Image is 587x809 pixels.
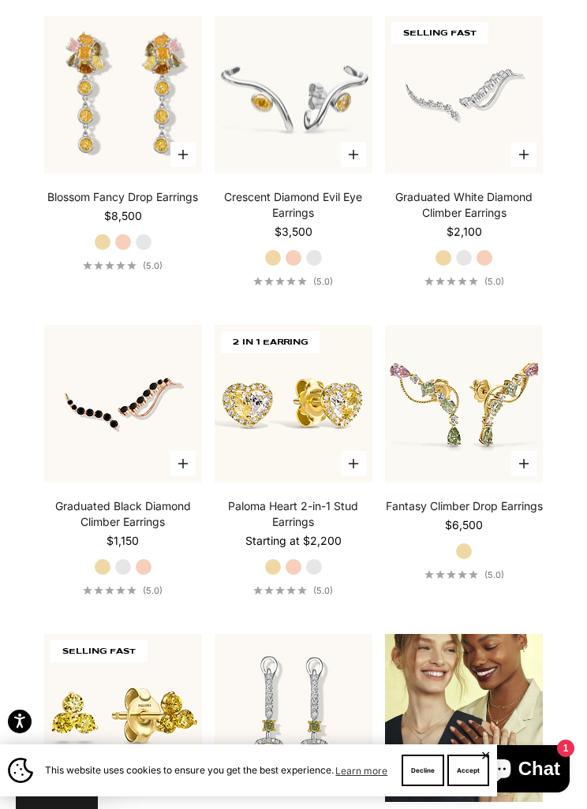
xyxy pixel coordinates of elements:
img: Cushion Cut Diamond Drop Earrings [215,634,372,792]
div: 5.0 out of 5.0 stars [83,261,136,270]
div: 5.0 out of 5.0 stars [253,586,307,595]
img: #WhiteGold [385,16,543,173]
div: 5.0 out of 5.0 stars [424,570,478,579]
img: #WhiteGold [44,16,202,173]
span: This website uses cookies to ensure you get the best experience. [45,762,390,779]
span: (5.0) [484,569,504,580]
span: (5.0) [143,260,163,271]
span: SELLING FAST [50,640,148,662]
a: 5.0 out of 5.0 stars(5.0) [83,260,163,271]
a: Graduated White Diamond Climber Earrings [385,189,543,221]
span: (5.0) [484,276,504,287]
span: (5.0) [313,276,333,287]
span: (5.0) [143,585,163,596]
a: 5.0 out of 5.0 stars(5.0) [424,569,504,580]
div: 5.0 out of 5.0 stars [253,277,307,285]
sale-price: $8,500 [104,208,142,224]
sale-price: $2,100 [447,224,482,240]
sale-price: $3,500 [275,224,312,240]
a: Paloma Heart 2-in-1 Stud Earrings [215,498,372,530]
a: Crescent Diamond Evil Eye Earrings [215,189,372,221]
img: #YellowGold [385,325,543,483]
sale-price: $1,150 [107,533,139,549]
sale-price: $6,500 [445,517,483,533]
sale-price: Starting at $2,200 [245,533,342,549]
button: Accept [447,755,489,786]
span: SELLING FAST [391,22,488,44]
button: Decline [402,755,444,786]
a: Learn more [334,762,390,779]
a: Fantasy Climber Drop Earrings [386,498,543,514]
a: 5.0 out of 5.0 stars(5.0) [253,276,333,287]
a: 5.0 out of 5.0 stars(5.0) [253,585,333,596]
span: (5.0) [313,585,333,596]
img: #RoseGold [44,325,202,483]
div: 5.0 out of 5.0 stars [83,586,136,595]
button: Close [480,751,491,760]
a: 5.0 out of 5.0 stars(5.0) [424,276,504,287]
span: 2 IN 1 EARRING [221,331,320,353]
a: Blossom Fancy Drop Earrings [47,189,198,205]
img: #WhiteGold [215,16,372,173]
a: Graduated Black Diamond Climber Earrings [44,498,202,530]
inbox-online-store-chat: Shopify online store chat [473,745,574,796]
div: 5.0 out of 5.0 stars [424,277,478,285]
img: #YellowGold [215,325,372,483]
a: #YellowGold #WhiteGold #RoseGold [215,634,372,792]
img: #YellowGold [44,634,202,792]
img: Cookie banner [8,758,33,783]
a: 5.0 out of 5.0 stars(5.0) [83,585,163,596]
